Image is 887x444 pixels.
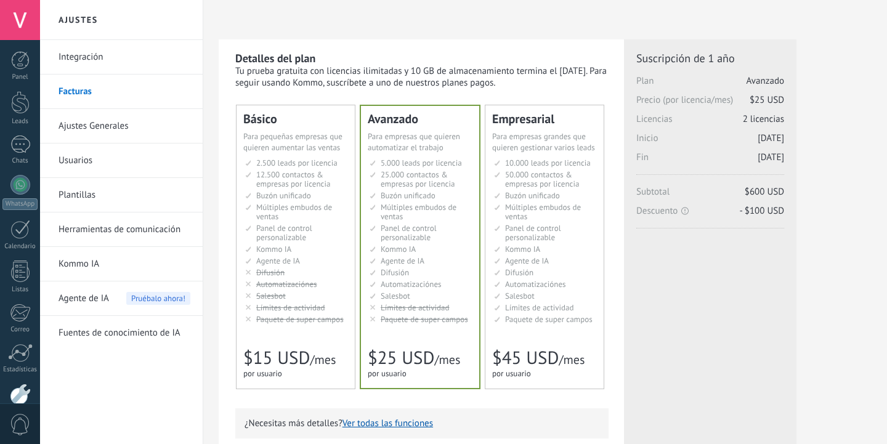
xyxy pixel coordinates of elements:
span: Kommo IA [256,244,291,254]
span: por usuario [368,368,407,379]
span: Para pequeñas empresas que quieren aumentar las ventas [243,131,342,153]
span: Paquete de super campos [505,314,593,325]
span: Para empresas grandes que quieren gestionar varios leads [492,131,595,153]
a: Kommo IA [59,247,190,281]
li: Integración [40,40,203,75]
div: Listas [2,286,38,294]
b: Detalles del plan [235,51,315,65]
span: 2.500 leads por licencia [256,158,338,168]
a: Plantillas [59,178,190,212]
span: Inicio [636,132,784,151]
span: Buzón unificado [505,190,560,201]
span: Paquete de super campos [256,314,344,325]
span: Automatizaciónes [381,279,442,289]
span: Límites de actividad [381,302,450,313]
span: $15 USD [243,346,310,369]
span: Salesbot [381,291,410,301]
div: Básico [243,113,348,125]
span: Kommo IA [381,244,416,254]
span: Buzón unificado [256,190,311,201]
div: Leads [2,118,38,126]
span: Subtotal [636,186,784,205]
a: Fuentes de conocimiento de IA [59,316,190,350]
a: Ajustes Generales [59,109,190,143]
span: $45 USD [492,346,559,369]
span: Licencias [636,113,784,132]
span: Salesbot [505,291,535,301]
span: Difusión [381,267,409,278]
span: 12.500 contactos & empresas por licencia [256,169,330,189]
span: Automatizaciónes [256,279,317,289]
span: Panel de control personalizable [505,223,561,243]
li: Facturas [40,75,203,109]
button: Ver todas las funciones [342,418,433,429]
a: Facturas [59,75,190,109]
div: Correo [2,326,38,334]
span: 25.000 contactos & empresas por licencia [381,169,455,189]
span: $25 USD [368,346,434,369]
span: 5.000 leads por licencia [381,158,462,168]
span: /mes [559,352,585,368]
span: 2 licencias [743,113,784,125]
span: por usuario [492,368,531,379]
li: Herramientas de comunicación [40,212,203,247]
div: Calendario [2,243,38,251]
span: Suscripción de 1 año [636,51,784,65]
span: 10.000 leads por licencia [505,158,591,168]
span: Múltiples embudos de ventas [256,202,332,222]
span: Plan [636,75,784,94]
span: Avanzado [747,75,784,87]
span: Buzón unificado [381,190,435,201]
p: ¿Necesitas más detalles? [245,418,599,429]
a: Agente de IA Pruébalo ahora! [59,281,190,316]
span: Descuento [636,205,784,217]
span: Panel de control personalizable [381,223,437,243]
div: WhatsApp [2,198,38,210]
span: Límites de actividad [505,302,574,313]
span: Agente de IA [381,256,424,266]
li: Ajustes Generales [40,109,203,143]
div: Panel [2,73,38,81]
span: $600 USD [745,186,784,198]
span: por usuario [243,368,282,379]
li: Agente de IA [40,281,203,316]
span: Múltiples embudos de ventas [505,202,581,222]
a: Herramientas de comunicación [59,212,190,247]
span: [DATE] [758,151,784,163]
span: /mes [310,352,336,368]
li: Usuarios [40,143,203,178]
span: Paquete de super campos [381,314,468,325]
span: Múltiples embudos de ventas [381,202,456,222]
div: Estadísticas [2,366,38,374]
span: Precio (por licencia/mes) [636,94,784,113]
li: Kommo IA [40,247,203,281]
span: Para empresas que quieren automatizar el trabajo [368,131,460,153]
span: Automatizaciónes [505,279,566,289]
span: $25 USD [750,94,784,106]
span: /mes [434,352,460,368]
span: Difusión [505,267,533,278]
span: 50.000 contactos & empresas por licencia [505,169,579,189]
a: Usuarios [59,143,190,178]
span: Panel de control personalizable [256,223,312,243]
div: Tu prueba gratuita con licencias ilimitadas y 10 GB de almacenamiento termina el [DATE]. Para seg... [235,65,609,89]
span: Agente de IA [505,256,549,266]
span: Kommo IA [505,244,540,254]
li: Plantillas [40,178,203,212]
div: Avanzado [368,113,472,125]
span: Agente de IA [59,281,109,316]
span: Pruébalo ahora! [126,292,190,305]
li: Fuentes de conocimiento de IA [40,316,203,350]
span: Límites de actividad [256,302,325,313]
span: Fin [636,151,784,171]
span: Salesbot [256,291,286,301]
div: Chats [2,157,38,165]
span: Difusión [256,267,285,278]
span: Agente de IA [256,256,300,266]
span: - $100 USD [740,205,784,217]
div: Empresarial [492,113,597,125]
a: Integración [59,40,190,75]
span: [DATE] [758,132,784,144]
